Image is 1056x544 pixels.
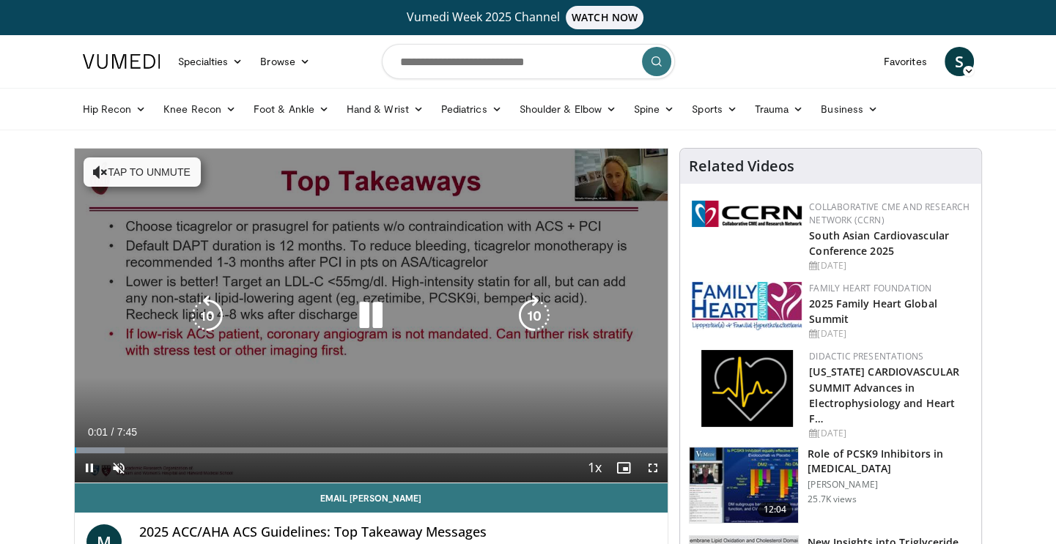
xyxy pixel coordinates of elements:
img: 3346fd73-c5f9-4d1f-bb16-7b1903aae427.150x105_q85_crop-smart_upscale.jpg [690,447,798,523]
a: South Asian Cardiovascular Conference 2025 [809,228,949,258]
img: 1860aa7a-ba06-47e3-81a4-3dc728c2b4cf.png.150x105_q85_autocrop_double_scale_upscale_version-0.2.png [701,350,793,427]
video-js: Video Player [75,149,668,483]
a: Family Heart Foundation [809,282,931,294]
span: 7:45 [117,426,137,438]
span: 0:01 [88,426,108,438]
span: 12:04 [758,502,793,517]
a: Business [812,94,887,124]
img: a04ee3ba-8487-4636-b0fb-5e8d268f3737.png.150x105_q85_autocrop_double_scale_upscale_version-0.2.png [692,201,802,227]
a: Favorites [875,47,936,76]
h4: 2025 ACC/AHA ACS Guidelines: Top Takeaway Messages [139,524,657,540]
a: Shoulder & Elbow [511,94,625,124]
a: Spine [625,94,683,124]
a: S [945,47,974,76]
a: Knee Recon [155,94,245,124]
a: Sports [683,94,746,124]
a: Email [PERSON_NAME] [75,483,668,513]
a: Specialties [169,47,252,76]
img: 96363db5-6b1b-407f-974b-715268b29f70.jpeg.150x105_q85_autocrop_double_scale_upscale_version-0.2.jpg [692,282,802,330]
a: Pediatrics [432,94,511,124]
h3: Role of PCSK9 Inhibitors in [MEDICAL_DATA] [808,447,972,476]
div: [DATE] [809,327,970,340]
p: [PERSON_NAME] [808,479,972,491]
a: Trauma [746,94,813,124]
button: Playback Rate [580,453,609,482]
a: Browse [251,47,319,76]
a: Hand & Wrist [338,94,432,124]
a: [US_STATE] CARDIOVASCULAR SUMMIT Advances in Electrophysiology and Heart F… [809,365,959,425]
a: 2025 Family Heart Global Summit [809,297,937,326]
div: [DATE] [809,427,970,440]
span: / [111,426,114,438]
div: Didactic Presentations [809,350,970,363]
a: Hip Recon [74,94,155,124]
img: VuMedi Logo [83,54,160,69]
button: Unmute [104,453,133,482]
input: Search topics, interventions [382,44,675,79]
button: Pause [75,453,104,482]
a: 12:04 Role of PCSK9 Inhibitors in [MEDICAL_DATA] [PERSON_NAME] 25.7K views [689,447,972,524]
a: Foot & Ankle [245,94,338,124]
div: [DATE] [809,259,970,272]
p: 25.7K views [808,493,856,505]
a: Vumedi Week 2025 ChannelWATCH NOW [85,6,972,29]
div: Progress Bar [75,447,668,453]
button: Fullscreen [638,453,668,482]
h4: Related Videos [689,157,794,175]
button: Enable picture-in-picture mode [609,453,638,482]
a: Collaborative CME and Research Network (CCRN) [809,201,970,226]
span: WATCH NOW [566,6,643,29]
button: Tap to unmute [84,157,201,187]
